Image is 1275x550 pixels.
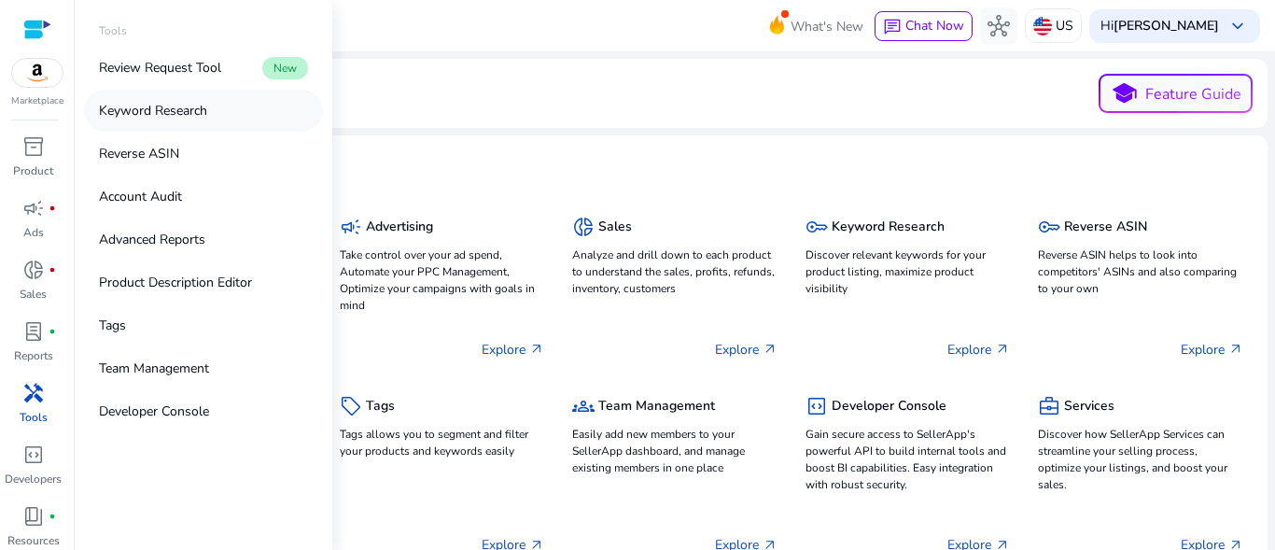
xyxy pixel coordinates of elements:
p: Reports [14,347,53,364]
p: Product Description Editor [99,273,252,292]
span: fiber_manual_record [49,513,56,520]
p: Explore [482,340,544,360]
span: book_4 [22,505,45,528]
span: hub [988,15,1010,37]
span: Chat Now [905,17,964,35]
span: groups [572,395,595,417]
span: arrow_outward [995,342,1010,357]
p: Explore [1181,340,1243,360]
h5: Services [1064,399,1114,415]
p: Reverse ASIN helps to look into competitors' ASINs and also comparing to your own [1038,247,1243,297]
p: Resources [7,532,60,549]
span: code_blocks [806,395,828,417]
span: New [262,57,308,79]
p: Tags allows you to segment and filter your products and keywords easily [340,426,545,459]
p: Discover relevant keywords for your product listing, maximize product visibility [806,247,1011,297]
p: Tools [20,409,48,426]
p: Take control over your ad spend, Automate your PPC Management, Optimize your campaigns with goals... [340,247,545,314]
p: Explore [715,340,778,360]
p: Easily add new members to your SellerApp dashboard, and manage existing members in one place [572,426,778,476]
span: chat [883,18,902,36]
p: Reverse ASIN [99,144,179,163]
span: arrow_outward [529,342,544,357]
span: donut_small [572,216,595,238]
p: US [1056,9,1073,42]
span: What's New [791,10,863,43]
p: Team Management [99,359,209,378]
p: Analyze and drill down to each product to understand the sales, profits, refunds, inventory, cust... [572,247,778,297]
span: business_center [1038,395,1060,417]
p: Tags [99,316,126,335]
h5: Keyword Research [832,219,945,235]
button: hub [980,7,1017,45]
h5: Reverse ASIN [1064,219,1147,235]
img: amazon.svg [12,59,63,87]
span: arrow_outward [763,342,778,357]
span: handyman [22,382,45,404]
span: donut_small [22,259,45,281]
p: Review Request Tool [99,58,221,78]
h5: Developer Console [832,399,946,415]
span: key [1038,216,1060,238]
h5: Tags [366,399,395,415]
p: Product [13,162,53,179]
span: campaign [340,216,362,238]
img: us.svg [1033,17,1052,35]
p: Discover how SellerApp Services can streamline your selling process, optimize your listings, and ... [1038,426,1243,493]
p: Account Audit [99,187,182,206]
p: Sales [20,286,47,303]
span: school [1111,80,1138,107]
h5: Sales [598,219,632,235]
span: inventory_2 [22,135,45,158]
p: Gain secure access to SellerApp's powerful API to build internal tools and boost BI capabilities.... [806,426,1011,493]
span: campaign [22,197,45,219]
p: Ads [23,224,44,241]
span: fiber_manual_record [49,204,56,212]
p: Developers [5,471,62,487]
button: schoolFeature Guide [1099,74,1253,113]
span: sell [340,395,362,417]
h5: Advertising [366,219,433,235]
p: Advanced Reports [99,230,205,249]
b: [PERSON_NAME] [1114,17,1219,35]
p: Keyword Research [99,101,207,120]
span: key [806,216,828,238]
p: Hi [1100,20,1219,33]
span: lab_profile [22,320,45,343]
button: chatChat Now [875,11,973,41]
span: code_blocks [22,444,45,466]
p: Marketplace [11,94,63,108]
span: keyboard_arrow_down [1226,15,1249,37]
p: Feature Guide [1145,83,1241,106]
span: fiber_manual_record [49,266,56,274]
p: Tools [99,22,127,39]
p: Explore [947,340,1010,360]
h5: Team Management [598,399,715,415]
span: fiber_manual_record [49,328,56,335]
p: Developer Console [99,402,209,421]
span: arrow_outward [1228,342,1243,357]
